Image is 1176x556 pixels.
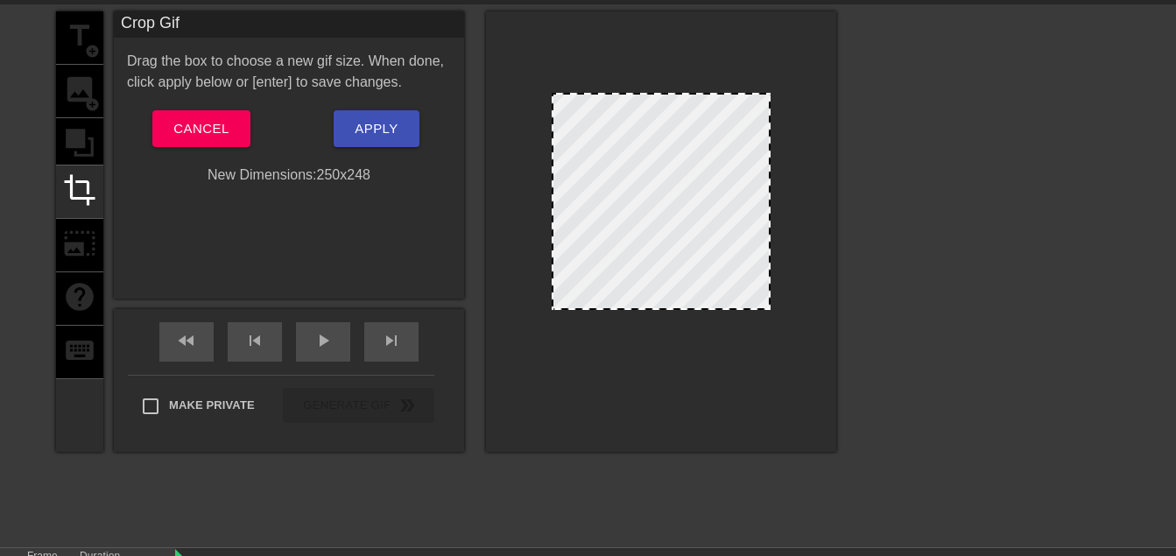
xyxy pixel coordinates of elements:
span: Apply [355,117,398,140]
div: Crop Gif [114,11,464,38]
div: Drag the box to choose a new gif size. When done, click apply below or [enter] to save changes. [114,51,464,93]
span: crop [63,173,96,207]
span: Cancel [173,117,229,140]
div: New Dimensions: 250 x 248 [114,165,464,186]
span: skip_previous [244,330,265,351]
span: skip_next [381,330,402,351]
span: Make Private [169,397,255,414]
span: play_arrow [313,330,334,351]
span: fast_rewind [176,330,197,351]
button: Apply [334,110,419,147]
button: Cancel [152,110,250,147]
